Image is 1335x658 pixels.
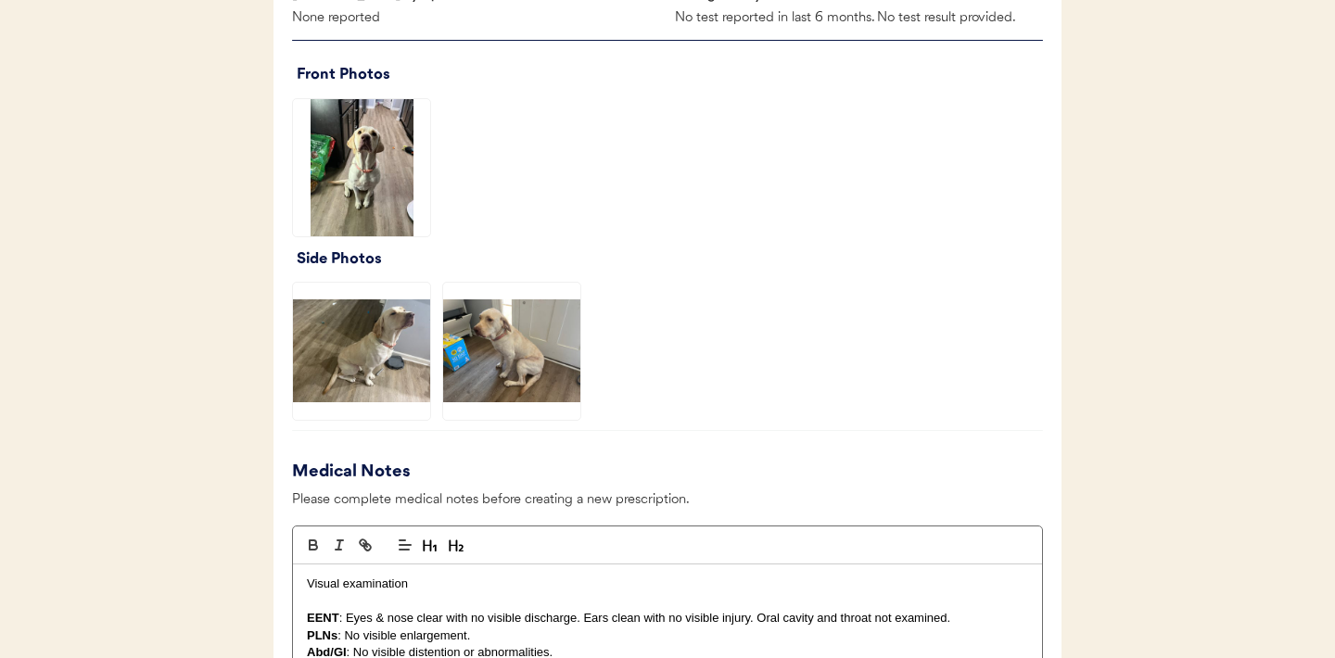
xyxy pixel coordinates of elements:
div: Front Photos [297,62,1043,88]
strong: EENT [307,611,339,625]
div: Medical Notes [292,460,450,485]
div: No test reported in last 6 months. No test result provided. [675,7,1044,31]
img: image.jpg [443,283,580,420]
img: image.jpg [293,283,430,420]
p: : No visible enlargement. [307,627,1028,644]
p: Visual examination [307,576,1028,592]
img: IMG_7094.jpeg [293,99,430,236]
div: Side Photos [297,247,1043,272]
p: : Eyes & nose clear with no visible discharge. Ears clean with no visible injury. Oral cavity and... [307,610,1028,626]
div: None reported [292,7,454,31]
span: Text alignment [392,534,418,556]
div: Please complete medical notes before creating a new prescription. [292,489,1043,522]
strong: PLNs [307,628,337,642]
